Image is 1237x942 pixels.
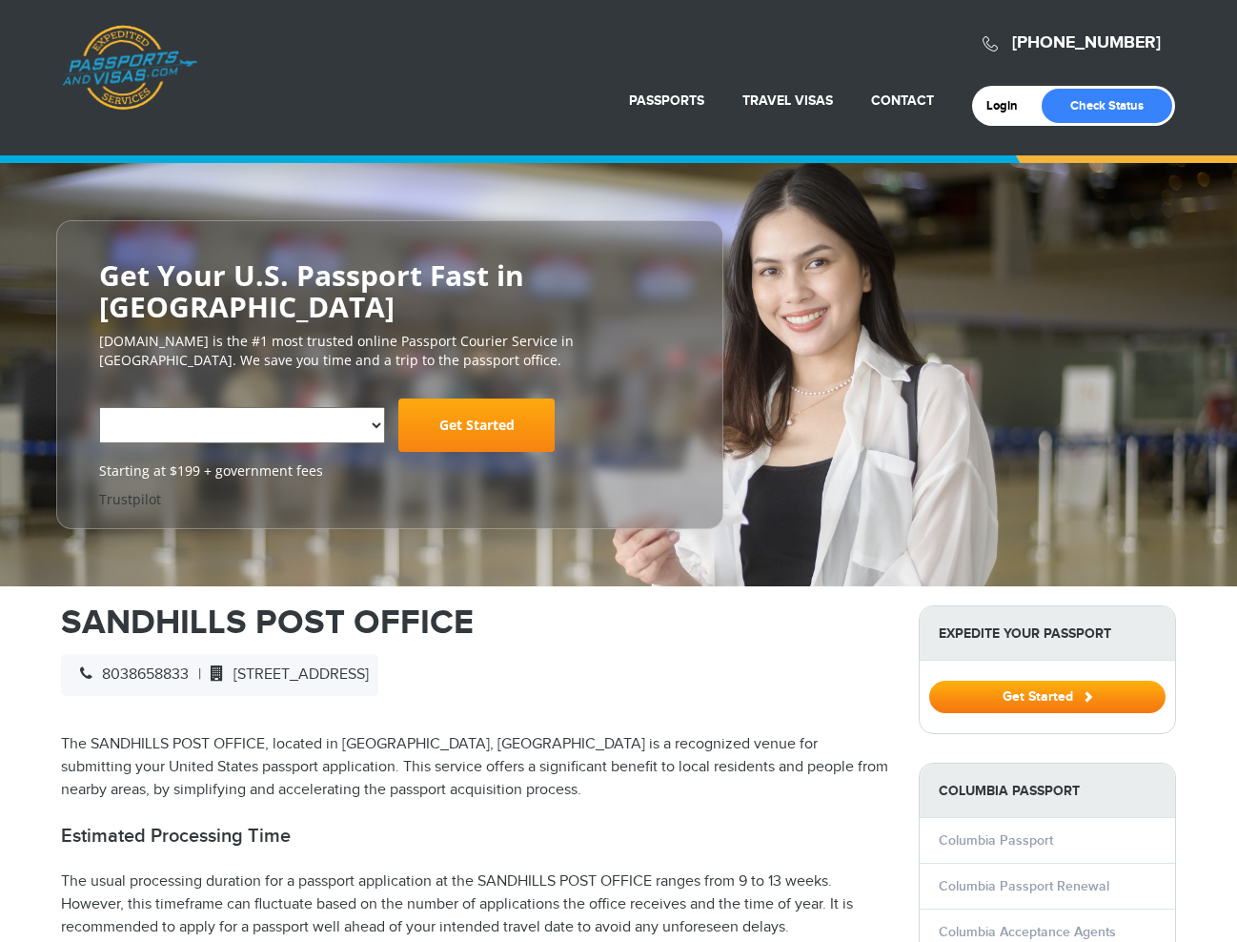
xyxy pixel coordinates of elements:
[61,733,890,802] p: The SANDHILLS POST OFFICE, located in [GEOGRAPHIC_DATA], [GEOGRAPHIC_DATA] is a recognized venue ...
[99,461,680,481] span: Starting at $199 + government fees
[939,878,1109,894] a: Columbia Passport Renewal
[1042,89,1172,123] a: Check Status
[1012,32,1161,53] a: [PHONE_NUMBER]
[929,688,1166,704] a: Get Started
[398,399,555,452] a: Get Started
[929,681,1166,713] button: Get Started
[61,654,378,696] div: |
[62,25,197,111] a: Passports & [DOMAIN_NAME]
[61,870,890,939] p: The usual processing duration for a passport application at the SANDHILLS POST OFFICE ranges from...
[939,924,1116,940] a: Columbia Acceptance Agents
[71,666,189,684] span: 8038658833
[61,825,890,848] h2: Estimated Processing Time
[986,98,1031,113] a: Login
[920,764,1175,818] strong: Columbia Passport
[99,332,680,370] p: [DOMAIN_NAME] is the #1 most trusted online Passport Courier Service in [GEOGRAPHIC_DATA]. We sav...
[99,259,680,322] h2: Get Your U.S. Passport Fast in [GEOGRAPHIC_DATA]
[99,490,161,508] a: Trustpilot
[871,92,934,109] a: Contact
[920,606,1175,661] strong: Expedite Your Passport
[629,92,704,109] a: Passports
[939,832,1053,849] a: Columbia Passport
[61,605,890,640] h1: SANDHILLS POST OFFICE
[201,666,369,684] span: [STREET_ADDRESS]
[742,92,833,109] a: Travel Visas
